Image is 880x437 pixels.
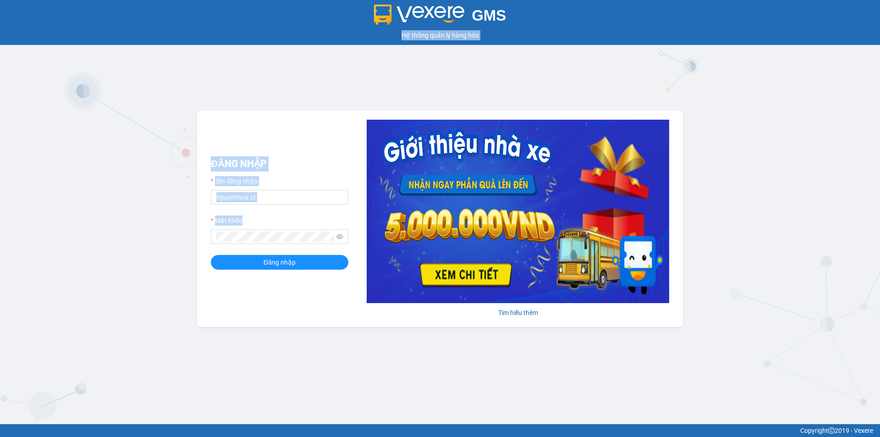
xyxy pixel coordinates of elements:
[211,255,348,270] button: Đăng nhập
[828,427,835,434] span: copyright
[264,257,296,267] span: Đăng nhập
[211,156,348,171] h2: ĐĂNG NHẬP
[211,190,348,205] input: Tên đăng nhập
[367,120,669,303] img: banner-0
[2,30,878,40] div: Hệ thống quản lý hàng hóa
[216,232,335,242] input: Mật khẩu
[472,7,506,24] span: GMS
[336,233,343,240] span: eye
[7,426,873,436] div: Copyright 2019 - Vexere
[374,14,506,21] a: GMS
[374,5,465,25] img: logo 2
[211,176,258,186] label: Tên đăng nhập
[367,308,669,318] div: Tìm hiểu thêm
[211,216,242,226] label: Mật khẩu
